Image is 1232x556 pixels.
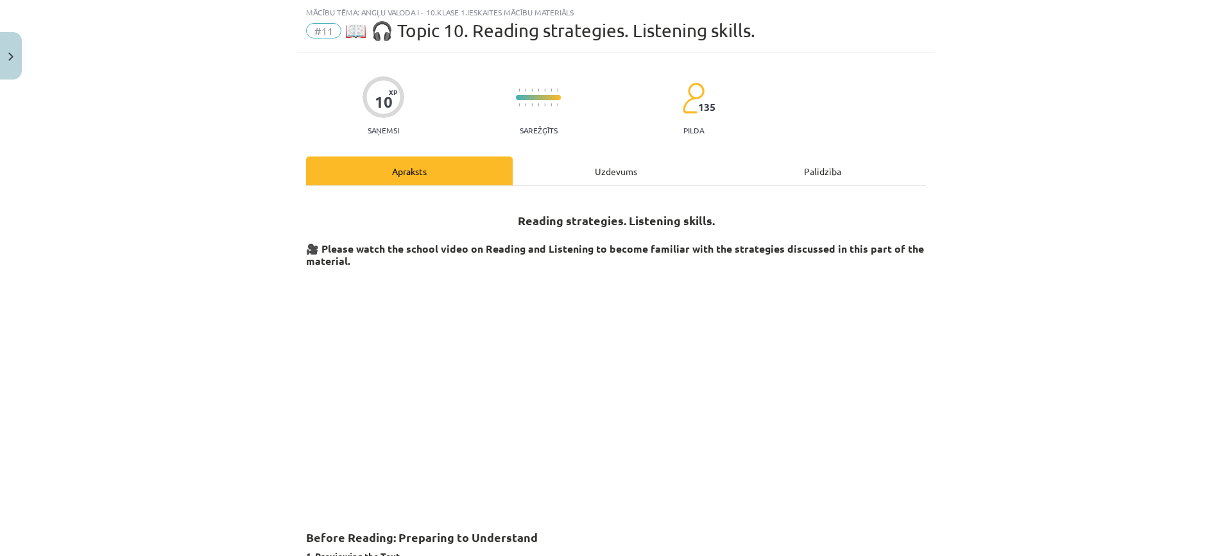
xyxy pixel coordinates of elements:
img: icon-short-line-57e1e144782c952c97e751825c79c345078a6d821885a25fce030b3d8c18986b.svg [525,88,526,92]
strong: Before Reading: Preparing to Understand [306,530,538,544]
img: icon-short-line-57e1e144782c952c97e751825c79c345078a6d821885a25fce030b3d8c18986b.svg [518,103,520,106]
img: icon-short-line-57e1e144782c952c97e751825c79c345078a6d821885a25fce030b3d8c18986b.svg [518,88,520,92]
div: Apraksts [306,156,513,185]
p: Saņemsi [363,126,404,135]
span: XP [389,88,397,96]
p: Sarežģīts [520,126,558,135]
img: icon-short-line-57e1e144782c952c97e751825c79c345078a6d821885a25fce030b3d8c18986b.svg [538,88,539,92]
div: 10 [375,93,393,111]
img: icon-short-line-57e1e144782c952c97e751825c79c345078a6d821885a25fce030b3d8c18986b.svg [557,88,558,92]
strong: 🎥 Please watch the school video on Reading and Listening to become familiar with the strategies d... [306,242,924,268]
img: icon-short-line-57e1e144782c952c97e751825c79c345078a6d821885a25fce030b3d8c18986b.svg [538,103,539,106]
img: icon-short-line-57e1e144782c952c97e751825c79c345078a6d821885a25fce030b3d8c18986b.svg [551,88,552,92]
img: icon-short-line-57e1e144782c952c97e751825c79c345078a6d821885a25fce030b3d8c18986b.svg [531,88,533,92]
img: students-c634bb4e5e11cddfef0936a35e636f08e4e9abd3cc4e673bd6f9a4125e45ecb1.svg [682,82,705,114]
span: 📖 🎧 Topic 10. Reading strategies. Listening skills. [345,20,755,41]
div: Mācību tēma: Angļu valoda i - 10.klase 1.ieskaites mācību materiāls [306,8,926,17]
img: icon-short-line-57e1e144782c952c97e751825c79c345078a6d821885a25fce030b3d8c18986b.svg [544,88,545,92]
img: icon-short-line-57e1e144782c952c97e751825c79c345078a6d821885a25fce030b3d8c18986b.svg [531,103,533,106]
span: 135 [698,101,715,113]
strong: Reading strategies. Listening skills. [518,213,715,228]
span: #11 [306,23,341,38]
img: icon-short-line-57e1e144782c952c97e751825c79c345078a6d821885a25fce030b3d8c18986b.svg [544,103,545,106]
p: pilda [683,126,704,135]
img: icon-close-lesson-0947bae3869378f0d4975bcd49f059093ad1ed9edebbc8119c70593378902aed.svg [8,53,13,61]
div: Palīdzība [719,156,926,185]
img: icon-short-line-57e1e144782c952c97e751825c79c345078a6d821885a25fce030b3d8c18986b.svg [557,103,558,106]
img: icon-short-line-57e1e144782c952c97e751825c79c345078a6d821885a25fce030b3d8c18986b.svg [551,103,552,106]
div: Uzdevums [513,156,719,185]
img: icon-short-line-57e1e144782c952c97e751825c79c345078a6d821885a25fce030b3d8c18986b.svg [525,103,526,106]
